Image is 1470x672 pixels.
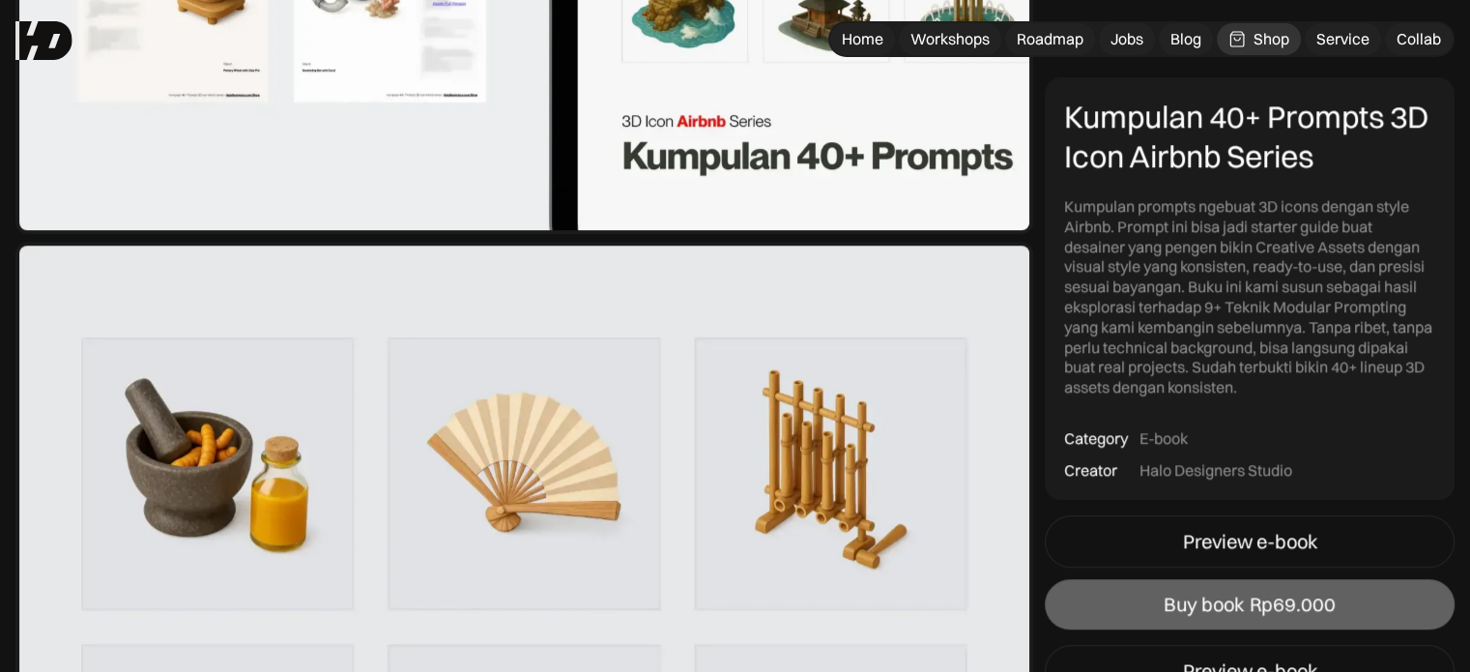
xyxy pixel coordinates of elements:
div: Kumpulan 40+ Prompts 3D Icon Airbnb Series [1064,97,1435,177]
a: Shop [1217,23,1301,55]
div: Preview e-book [1183,530,1317,553]
a: Workshops [899,23,1001,55]
div: Service [1316,29,1369,49]
div: Blog [1170,29,1201,49]
div: Workshops [910,29,990,49]
div: Roadmap [1017,29,1083,49]
a: Buy bookRp69.000 [1045,579,1455,629]
div: Rp69.000 [1250,593,1336,616]
div: Creator [1064,460,1117,481]
a: Home [830,23,895,55]
a: Collab [1385,23,1453,55]
div: Home [842,29,883,49]
a: Preview e-book [1045,515,1455,568]
div: Halo Designers Studio [1139,460,1292,481]
div: Buy book [1164,593,1244,616]
div: Category [1064,428,1128,449]
a: Jobs [1099,23,1155,55]
a: Roadmap [1005,23,1095,55]
a: Blog [1159,23,1213,55]
div: E-book [1139,428,1188,449]
a: Service [1305,23,1381,55]
div: Jobs [1110,29,1143,49]
div: Shop [1254,29,1289,49]
div: Collab [1397,29,1441,49]
div: Kumpulan prompts ngebuat 3D icons dengan style Airbnb. Prompt ini bisa jadi starter guide buat de... [1064,196,1435,397]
